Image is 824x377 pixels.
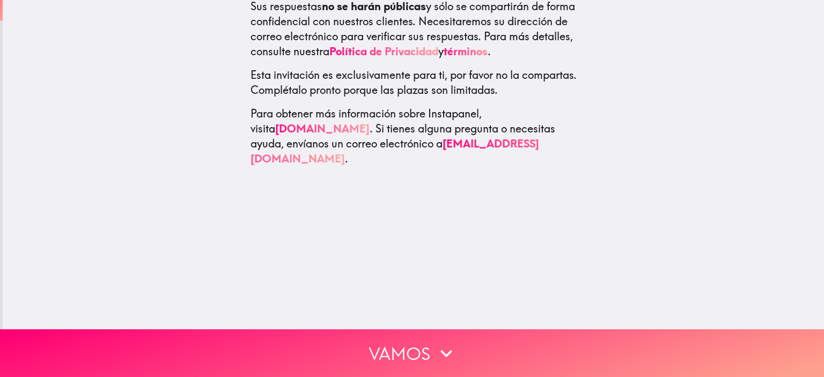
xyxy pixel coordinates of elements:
p: Esta invitación es exclusivamente para ti, por favor no la compartas. Complétalo pronto porque la... [251,67,577,97]
a: Política de Privacidad [329,44,438,57]
a: [EMAIL_ADDRESS][DOMAIN_NAME] [251,136,539,165]
a: términos [444,44,488,57]
a: [DOMAIN_NAME] [275,121,370,135]
p: Para obtener más información sobre Instapanel, visita . Si tienes alguna pregunta o necesitas ayu... [251,106,577,166]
